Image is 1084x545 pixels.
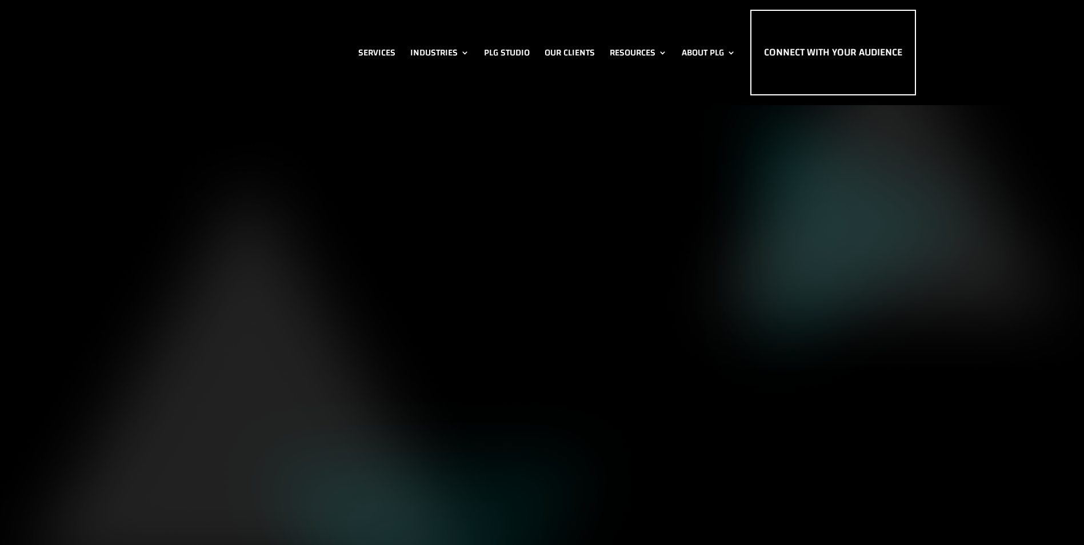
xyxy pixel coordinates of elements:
[410,10,469,95] a: Industries
[545,10,595,95] a: Our Clients
[484,10,530,95] a: PLG Studio
[358,10,395,95] a: Services
[750,10,916,95] a: Connect with Your Audience
[610,10,667,95] a: Resources
[682,10,735,95] a: About PLG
